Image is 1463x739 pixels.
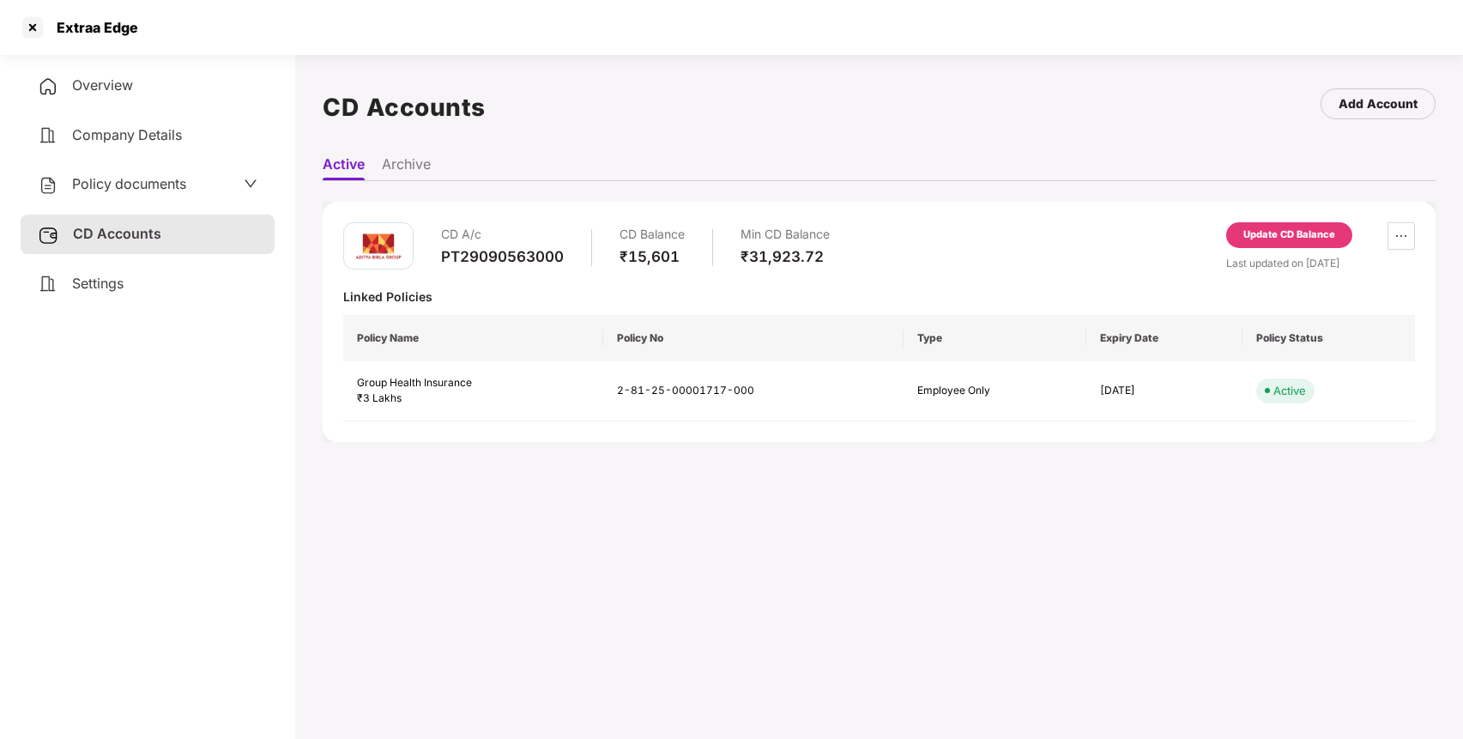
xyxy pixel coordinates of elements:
[904,315,1086,361] th: Type
[357,391,402,404] span: ₹3 Lakhs
[1226,255,1415,271] div: Last updated on [DATE]
[244,177,257,191] span: down
[1243,227,1335,243] div: Update CD Balance
[72,175,186,192] span: Policy documents
[441,247,564,266] div: PT29090563000
[741,247,830,266] div: ₹31,923.72
[603,361,904,422] td: 2-81-25-00001717-000
[38,125,58,146] img: svg+xml;base64,PHN2ZyB4bWxucz0iaHR0cDovL3d3dy53My5vcmcvMjAwMC9zdmciIHdpZHRoPSIyNCIgaGVpZ2h0PSIyNC...
[38,175,58,196] img: svg+xml;base64,PHN2ZyB4bWxucz0iaHR0cDovL3d3dy53My5vcmcvMjAwMC9zdmciIHdpZHRoPSIyNCIgaGVpZ2h0PSIyNC...
[620,222,685,247] div: CD Balance
[1086,315,1242,361] th: Expiry Date
[73,225,161,242] span: CD Accounts
[323,155,365,180] li: Active
[72,76,133,94] span: Overview
[72,275,124,292] span: Settings
[620,247,685,266] div: ₹15,601
[38,225,59,245] img: svg+xml;base64,PHN2ZyB3aWR0aD0iMjUiIGhlaWdodD0iMjQiIHZpZXdCb3g9IjAgMCAyNSAyNCIgZmlsbD0ibm9uZSIgeG...
[353,221,404,272] img: aditya.png
[1388,229,1414,243] span: ellipsis
[1273,382,1306,399] div: Active
[382,155,431,180] li: Archive
[1086,361,1242,422] td: [DATE]
[1339,94,1418,113] div: Add Account
[357,375,589,391] div: Group Health Insurance
[603,315,904,361] th: Policy No
[38,274,58,294] img: svg+xml;base64,PHN2ZyB4bWxucz0iaHR0cDovL3d3dy53My5vcmcvMjAwMC9zdmciIHdpZHRoPSIyNCIgaGVpZ2h0PSIyNC...
[917,383,1073,399] div: Employee Only
[1387,222,1415,250] button: ellipsis
[343,288,1415,305] div: Linked Policies
[441,222,564,247] div: CD A/c
[343,315,603,361] th: Policy Name
[1242,315,1415,361] th: Policy Status
[38,76,58,97] img: svg+xml;base64,PHN2ZyB4bWxucz0iaHR0cDovL3d3dy53My5vcmcvMjAwMC9zdmciIHdpZHRoPSIyNCIgaGVpZ2h0PSIyNC...
[72,126,182,143] span: Company Details
[46,19,138,36] div: Extraa Edge
[323,88,486,126] h1: CD Accounts
[741,222,830,247] div: Min CD Balance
